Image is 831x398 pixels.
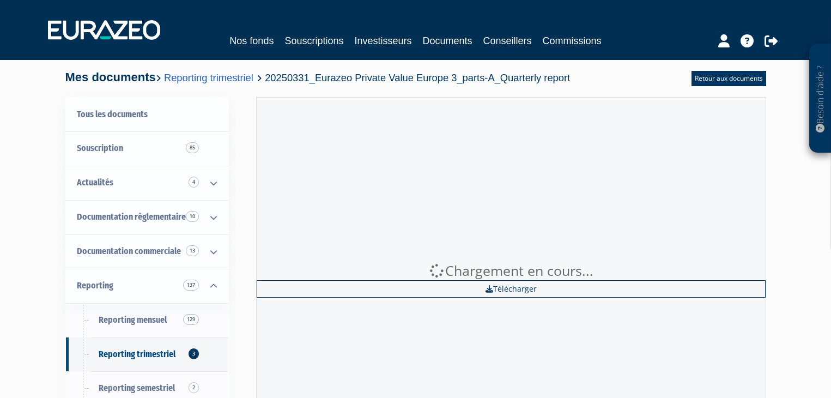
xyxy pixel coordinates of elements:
[66,166,228,200] a: Actualités 4
[66,269,228,303] a: Reporting 137
[189,177,199,188] span: 4
[66,131,228,166] a: Souscription85
[257,261,766,281] div: Chargement en cours...
[186,142,199,153] span: 85
[354,33,411,49] a: Investisseurs
[164,72,253,83] a: Reporting trimestriel
[186,245,199,256] span: 13
[423,33,472,49] a: Documents
[99,383,175,393] span: Reporting semestriel
[183,280,199,291] span: 137
[65,71,571,84] h4: Mes documents
[99,315,167,325] span: Reporting mensuel
[66,303,228,337] a: Reporting mensuel129
[543,33,602,49] a: Commissions
[66,234,228,269] a: Documentation commerciale 13
[48,20,160,40] img: 1732889491-logotype_eurazeo_blanc_rvb.png
[265,72,570,83] span: 20250331_Eurazeo Private Value Europe 3_parts-A_Quarterly report
[183,314,199,325] span: 129
[284,33,343,49] a: Souscriptions
[77,246,181,256] span: Documentation commerciale
[66,337,228,372] a: Reporting trimestriel3
[66,200,228,234] a: Documentation règlementaire 10
[77,177,113,188] span: Actualités
[66,98,228,132] a: Tous les documents
[229,33,274,49] a: Nos fonds
[814,50,827,148] p: Besoin d'aide ?
[483,33,532,49] a: Conseillers
[77,212,186,222] span: Documentation règlementaire
[99,349,175,359] span: Reporting trimestriel
[189,382,199,393] span: 2
[186,211,199,222] span: 10
[692,71,766,86] a: Retour aux documents
[77,280,113,291] span: Reporting
[77,143,123,153] span: Souscription
[189,348,199,359] span: 3
[257,280,766,298] a: Télécharger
